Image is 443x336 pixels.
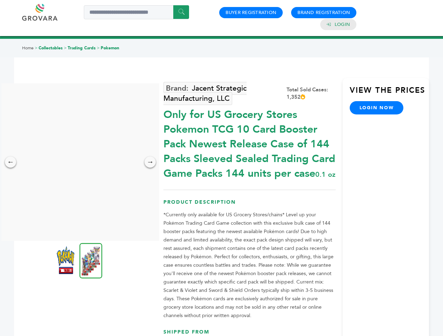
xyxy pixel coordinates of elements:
[57,246,74,274] img: *Only for US Grocery Stores* Pokemon TCG 10 Card Booster Pack – Newest Release (Case of 144 Packs...
[297,9,350,16] a: Brand Registration
[68,45,96,51] a: Trading Cards
[5,156,16,168] div: ←
[350,101,404,114] a: login now
[163,199,336,211] h3: Product Description
[145,156,156,168] div: →
[226,9,276,16] a: Buyer Registration
[39,45,63,51] a: Collectables
[22,45,34,51] a: Home
[97,45,100,51] span: >
[64,45,67,51] span: >
[101,45,119,51] a: Pokemon
[335,21,350,28] a: Login
[350,85,429,101] h3: View the Prices
[287,86,336,101] div: Total Sold Cases: 1,352
[84,5,189,19] input: Search a product or brand...
[163,104,336,181] div: Only for US Grocery Stores Pokemon TCG 10 Card Booster Pack Newest Release Case of 144 Packs Slee...
[315,170,335,179] span: 0.1 oz
[163,211,336,320] p: *Currently only available for US Grocery Stores/chains* Level up your Pokémon Trading Card Game c...
[80,243,102,278] img: *Only for US Grocery Stores* Pokemon TCG 10 Card Booster Pack – Newest Release (Case of 144 Packs...
[163,82,247,105] a: Jacent Strategic Manufacturing, LLC
[35,45,38,51] span: >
